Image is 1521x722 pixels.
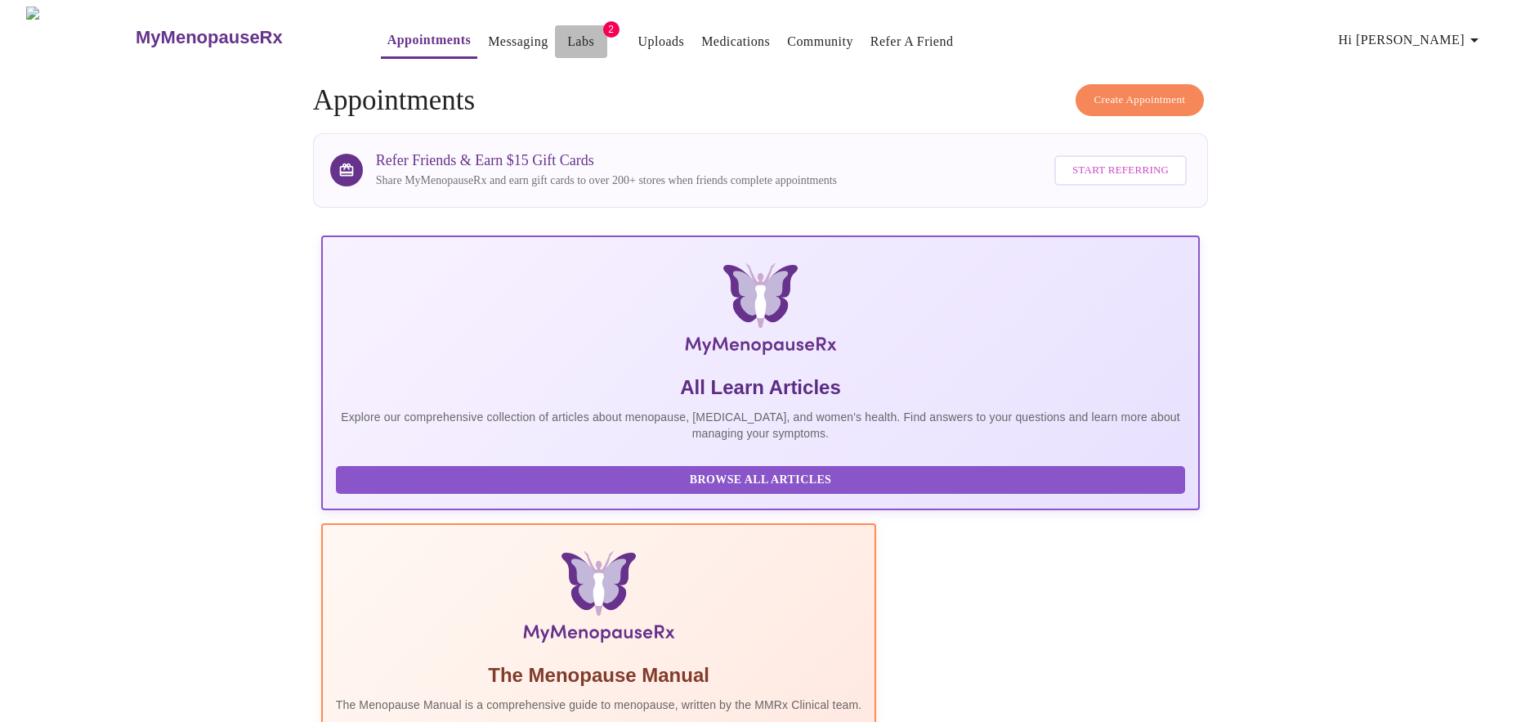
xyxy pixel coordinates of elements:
[555,25,607,58] button: Labs
[136,27,283,48] h3: MyMenopauseRx
[26,7,134,68] img: MyMenopauseRx Logo
[419,551,778,649] img: Menopause Manual
[376,173,837,189] p: Share MyMenopauseRx and earn gift cards to over 200+ stores when friends complete appointments
[1339,29,1484,52] span: Hi [PERSON_NAME]
[336,472,1190,486] a: Browse All Articles
[632,25,691,58] button: Uploads
[481,25,554,58] button: Messaging
[134,9,348,66] a: MyMenopauseRx
[1054,155,1187,186] button: Start Referring
[781,25,860,58] button: Community
[1332,24,1491,56] button: Hi [PERSON_NAME]
[336,409,1186,442] p: Explore our comprehensive collection of articles about menopause, [MEDICAL_DATA], and women's hea...
[336,697,862,713] p: The Menopause Manual is a comprehensive guide to menopause, written by the MMRx Clinical team.
[376,152,837,169] h3: Refer Friends & Earn $15 Gift Cards
[381,24,477,59] button: Appointments
[1076,84,1205,116] button: Create Appointment
[603,21,620,38] span: 2
[567,30,594,53] a: Labs
[1050,147,1191,194] a: Start Referring
[1072,161,1169,180] span: Start Referring
[864,25,960,58] button: Refer a Friend
[467,263,1053,361] img: MyMenopauseRx Logo
[638,30,685,53] a: Uploads
[701,30,770,53] a: Medications
[387,29,471,52] a: Appointments
[695,25,776,58] button: Medications
[488,30,548,53] a: Messaging
[336,466,1186,495] button: Browse All Articles
[336,662,862,688] h5: The Menopause Manual
[870,30,954,53] a: Refer a Friend
[1094,91,1186,110] span: Create Appointment
[336,374,1186,401] h5: All Learn Articles
[787,30,853,53] a: Community
[313,84,1209,117] h4: Appointments
[352,470,1170,491] span: Browse All Articles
